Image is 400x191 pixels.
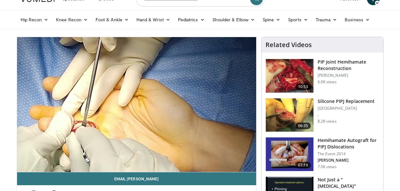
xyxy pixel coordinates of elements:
[52,13,92,26] a: Knee Recon
[295,84,311,90] span: 10:53
[318,73,379,78] p: [PERSON_NAME]
[265,98,379,132] a: 06:35 Silicone PIPJ Replacement [GEOGRAPHIC_DATA] . 8.2K views
[295,162,311,168] span: 07:19
[318,112,375,117] p: .
[266,98,313,132] img: Vx8lr-LI9TPdNKgn4xMDoxOjB1O8AjAz.150x105_q85_crop-smart_upscale.jpg
[318,137,379,150] h3: Hemihamate Autograft for PIPJ Dislocations
[92,13,133,26] a: Foot & Ankle
[17,13,52,26] a: Hip Recon
[17,172,256,185] a: Email [PERSON_NAME]
[318,151,379,156] p: The Event 2014
[266,137,313,171] img: f54c190f-3592-41e5-b148-04021317681f.150x105_q85_crop-smart_upscale.jpg
[318,119,337,124] p: 8.2K views
[174,13,209,26] a: Pediatrics
[341,13,374,26] a: Business
[318,164,337,169] p: 7.0K views
[265,137,379,171] a: 07:19 Hemihamate Autograft for PIPJ Dislocations The Event 2014 [PERSON_NAME] 7.0K views
[318,158,379,163] p: [PERSON_NAME]
[318,176,379,189] h3: Not Just a "[MEDICAL_DATA]"
[295,123,311,129] span: 06:35
[133,13,174,26] a: Hand & Wrist
[318,98,375,105] h3: Silicone PIPJ Replacement
[318,79,337,85] p: 6.0K views
[265,59,379,93] a: 10:53 PIP Joint Hemihamate Reconstruction [PERSON_NAME] 6.0K views
[259,13,284,26] a: Spine
[17,37,256,172] video-js: Video Player
[266,59,313,93] img: 66503b51-7567-4d3d-807e-6d24747c0248.150x105_q85_crop-smart_upscale.jpg
[318,106,375,111] p: [GEOGRAPHIC_DATA]
[312,13,341,26] a: Trauma
[318,59,379,72] h3: PIP Joint Hemihamate Reconstruction
[284,13,312,26] a: Sports
[209,13,259,26] a: Shoulder & Elbow
[265,41,312,49] h4: Related Videos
